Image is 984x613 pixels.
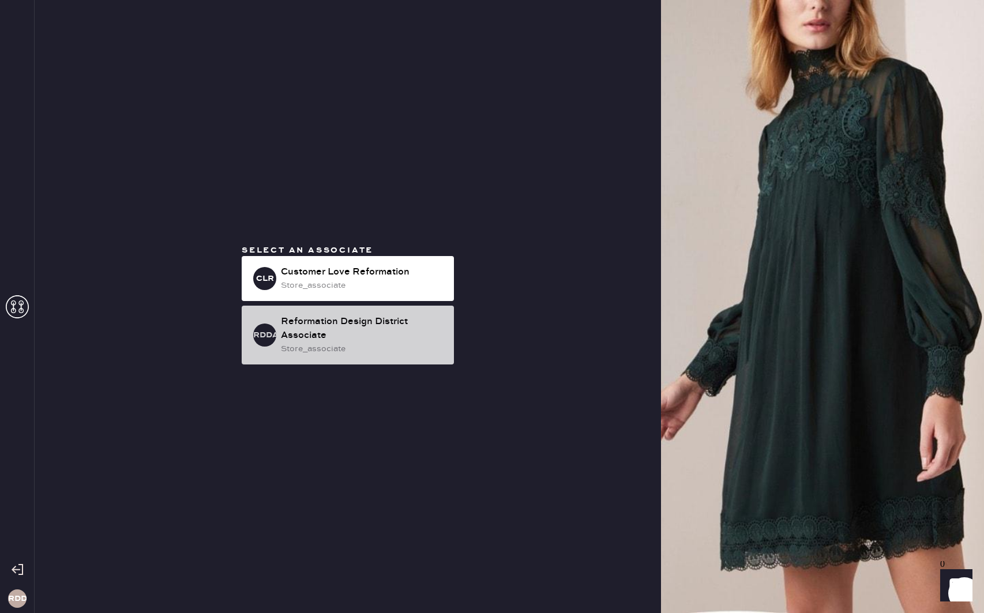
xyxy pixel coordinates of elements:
div: Customer Love Reformation [281,265,445,279]
div: store_associate [281,343,445,355]
h3: RDDM [8,595,27,603]
h3: RDDA [253,331,276,339]
h3: CLR [256,274,274,283]
div: Reformation Design District Associate [281,315,445,343]
iframe: Front Chat [929,561,979,611]
span: Select an associate [242,245,373,255]
div: store_associate [281,279,445,292]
